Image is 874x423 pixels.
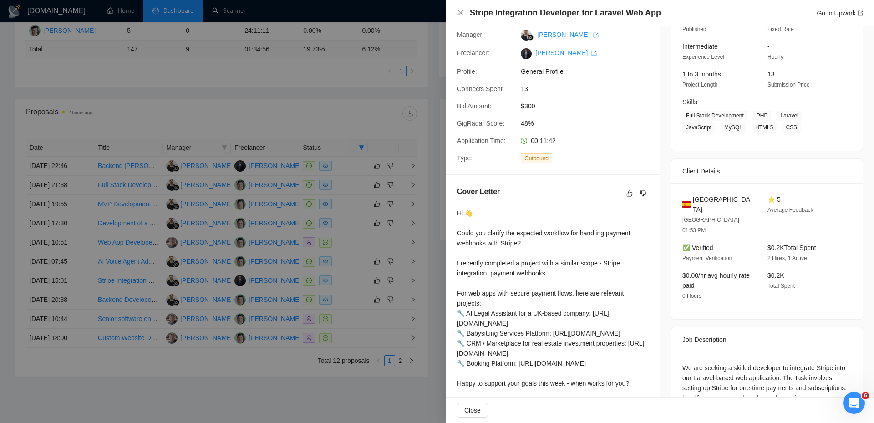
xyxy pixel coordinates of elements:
[682,363,852,423] div: We are seeking a skilled developer to integrate Stripe into our Laravel-based web application. Th...
[682,327,852,352] div: Job Description
[767,207,813,213] span: Average Feedback
[682,244,713,251] span: ✅ Verified
[682,122,715,133] span: JavaScript
[777,111,802,121] span: Laravel
[767,255,807,261] span: 2 Hires, 1 Active
[682,217,739,234] span: [GEOGRAPHIC_DATA] 01:53 PM
[457,154,473,162] span: Type:
[593,32,599,38] span: export
[640,190,646,197] span: dislike
[767,54,783,60] span: Hourly
[767,283,795,289] span: Total Spent
[682,71,721,78] span: 1 to 3 months
[531,137,556,144] span: 00:11:42
[682,43,718,50] span: Intermediate
[767,244,816,251] span: $0.2K Total Spent
[457,68,477,75] span: Profile:
[682,54,724,60] span: Experience Level
[470,7,661,19] h4: Stripe Integration Developer for Laravel Web App
[638,188,649,199] button: dislike
[682,272,750,289] span: $0.00/hr avg hourly rate paid
[457,49,489,56] span: Freelancer:
[535,49,597,56] a: [PERSON_NAME] export
[682,293,701,299] span: 0 Hours
[782,122,801,133] span: CSS
[624,188,635,199] button: like
[521,101,657,111] span: $300
[457,9,464,17] button: Close
[693,194,753,214] span: [GEOGRAPHIC_DATA]
[457,102,492,110] span: Bid Amount:
[457,137,506,144] span: Application Time:
[464,405,481,415] span: Close
[457,208,649,418] div: Hi 👋 Could you clarify the expected workflow for handling payment webhooks with Stripe? I recentl...
[682,111,747,121] span: Full Stack Development
[537,31,599,38] a: [PERSON_NAME] export
[682,255,732,261] span: Payment Verification
[817,10,863,17] a: Go to Upworkexport
[521,153,552,163] span: Outbound
[767,82,810,88] span: Submission Price
[862,392,869,399] span: 6
[682,98,697,106] span: Skills
[457,120,504,127] span: GigRadar Score:
[682,82,717,88] span: Project Length
[521,66,657,76] span: General Profile
[591,51,597,56] span: export
[767,43,770,50] span: -
[457,403,488,418] button: Close
[843,392,865,414] iframe: Intercom live chat
[767,26,794,32] span: Fixed Rate
[457,85,504,92] span: Connects Spent:
[752,122,777,133] span: HTML5
[527,34,534,41] img: gigradar-bm.png
[521,48,532,59] img: c1qeRjagzEs5xKVZ5JpJ4oH6o-lNOOu05rLEcdqpuNJBRZsPsR3r9HAW67ifmd8jv0
[767,272,784,279] span: $0.2K
[457,31,484,38] span: Manager:
[721,122,746,133] span: MySQL
[626,190,633,197] span: like
[521,138,527,144] span: clock-circle
[682,199,691,209] img: 🇪🇸
[858,10,863,16] span: export
[753,111,772,121] span: PHP
[521,84,657,94] span: 13
[767,71,775,78] span: 13
[767,196,781,203] span: ⭐ 5
[521,118,657,128] span: 48%
[457,9,464,16] span: close
[682,26,706,32] span: Published
[682,159,852,183] div: Client Details
[457,186,500,197] h5: Cover Letter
